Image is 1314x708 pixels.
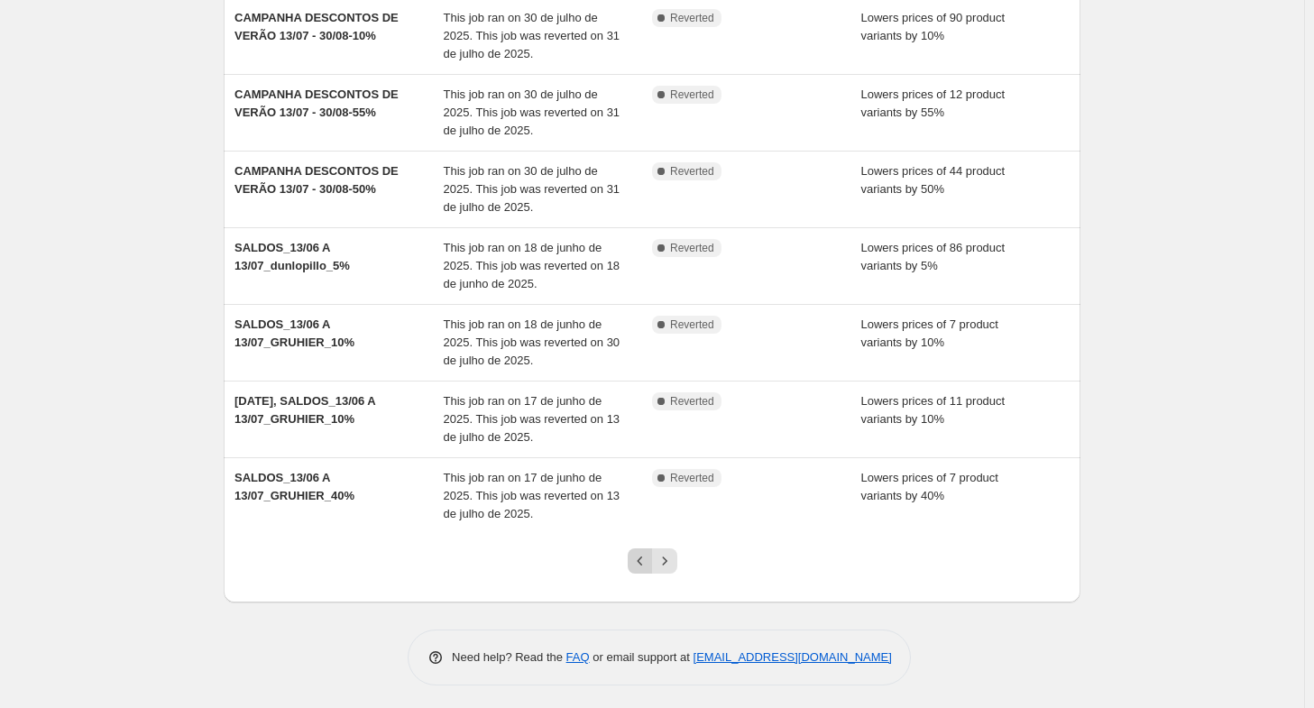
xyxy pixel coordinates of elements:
[590,650,694,664] span: or email support at
[670,87,714,102] span: Reverted
[861,11,1006,42] span: Lowers prices of 90 product variants by 10%
[234,241,350,272] span: SALDOS_13/06 A 13/07_dunlopillo_5%
[861,164,1006,196] span: Lowers prices of 44 product variants by 50%
[444,11,620,60] span: This job ran on 30 de julho de 2025. This job was reverted on 31 de julho de 2025.
[670,164,714,179] span: Reverted
[861,317,998,349] span: Lowers prices of 7 product variants by 10%
[861,241,1006,272] span: Lowers prices of 86 product variants by 5%
[444,317,620,367] span: This job ran on 18 de junho de 2025. This job was reverted on 30 de julho de 2025.
[652,548,677,574] button: Next
[670,241,714,255] span: Reverted
[444,164,620,214] span: This job ran on 30 de julho de 2025. This job was reverted on 31 de julho de 2025.
[452,650,566,664] span: Need help? Read the
[628,548,653,574] button: Previous
[444,87,620,137] span: This job ran on 30 de julho de 2025. This job was reverted on 31 de julho de 2025.
[234,164,399,196] span: CAMPANHA DESCONTOS DE VERÃO 13/07 - 30/08-50%
[670,471,714,485] span: Reverted
[566,650,590,664] a: FAQ
[234,87,399,119] span: CAMPANHA DESCONTOS DE VERÃO 13/07 - 30/08-55%
[861,394,1006,426] span: Lowers prices of 11 product variants by 10%
[444,241,620,290] span: This job ran on 18 de junho de 2025. This job was reverted on 18 de junho de 2025.
[861,471,998,502] span: Lowers prices of 7 product variants by 40%
[234,317,354,349] span: SALDOS_13/06 A 13/07_GRUHIER_10%
[694,650,892,664] a: [EMAIL_ADDRESS][DOMAIN_NAME]
[234,471,354,502] span: SALDOS_13/06 A 13/07_GRUHIER_40%
[444,471,620,520] span: This job ran on 17 de junho de 2025. This job was reverted on 13 de julho de 2025.
[670,317,714,332] span: Reverted
[861,87,1006,119] span: Lowers prices of 12 product variants by 55%
[670,11,714,25] span: Reverted
[234,11,399,42] span: CAMPANHA DESCONTOS DE VERÃO 13/07 - 30/08-10%
[628,548,677,574] nav: Pagination
[444,394,620,444] span: This job ran on 17 de junho de 2025. This job was reverted on 13 de julho de 2025.
[234,394,375,426] span: [DATE], SALDOS_13/06 A 13/07_GRUHIER_10%
[670,394,714,409] span: Reverted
